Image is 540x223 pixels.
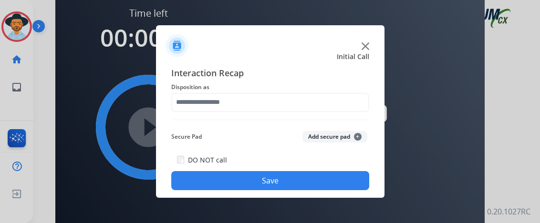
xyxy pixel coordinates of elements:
[337,52,369,61] span: Initial Call
[487,206,530,217] p: 0.20.1027RC
[166,34,188,57] img: contactIcon
[171,81,369,93] span: Disposition as
[171,66,369,81] span: Interaction Recap
[354,133,362,141] span: +
[171,171,369,190] button: Save
[171,131,202,142] span: Secure Pad
[188,155,227,165] label: DO NOT call
[302,131,367,142] button: Add secure pad+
